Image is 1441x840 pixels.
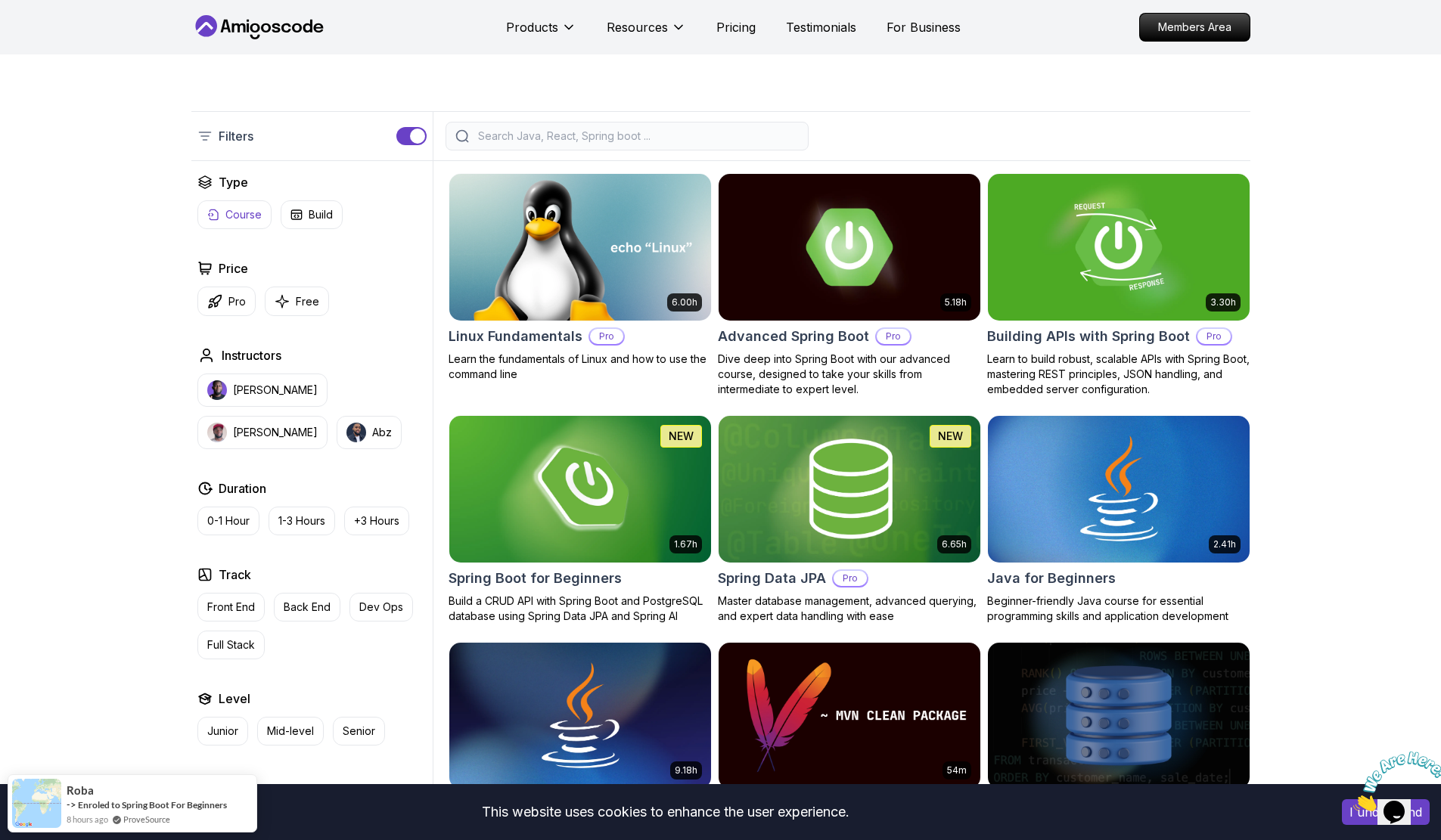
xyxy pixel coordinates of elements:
[675,764,697,776] p: 9.18h
[67,813,108,826] span: 8 hours ago
[674,538,697,550] p: 1.67h
[449,174,711,321] img: Linux Fundamentals card
[988,643,1250,789] img: Advanced Databases card
[219,259,248,277] h2: Price
[219,127,253,145] p: Filters
[11,795,1319,829] div: This website uses cookies to enhance the user experience.
[123,813,170,826] a: ProveSource
[607,18,668,36] p: Resources
[672,296,697,308] p: 6.00h
[786,18,856,36] a: Testimonials
[222,346,281,364] h2: Instructors
[296,294,319,309] p: Free
[257,717,324,745] button: Mid-level
[267,724,314,739] p: Mid-level
[988,416,1250,563] img: Java for Beginners card
[207,724,238,739] p: Junior
[207,380,227,400] img: instructor img
[219,690,250,708] h2: Level
[6,6,100,66] img: Chat attention grabber
[719,174,980,321] img: Advanced Spring Boot card
[219,566,251,584] h2: Track
[346,423,366,442] img: instructor img
[475,129,799,144] input: Search Java, React, Spring boot ...
[197,507,259,535] button: 0-1 Hour
[1342,799,1430,825] button: Accept cookies
[718,594,981,624] p: Master database management, advanced querying, and expert data handling with ease
[987,415,1250,624] a: Java for Beginners card2.41hJava for BeginnersBeginner-friendly Java course for essential program...
[449,173,712,382] a: Linux Fundamentals card6.00hLinux FundamentalsProLearn the fundamentals of Linux and how to use t...
[281,200,343,229] button: Build
[333,717,385,745] button: Senior
[887,18,961,36] a: For Business
[987,173,1250,397] a: Building APIs with Spring Boot card3.30hBuilding APIs with Spring BootProLearn to build robust, s...
[1347,745,1441,817] iframe: chat widget
[1210,296,1236,308] p: 3.30h
[718,326,869,347] h2: Advanced Spring Boot
[349,593,413,621] button: Dev Ops
[197,374,328,407] button: instructor img[PERSON_NAME]
[718,352,981,397] p: Dive deep into Spring Boot with our advanced course, designed to take your skills from intermedia...
[278,513,325,528] p: 1-3 Hours
[197,717,248,745] button: Junior
[344,507,409,535] button: +3 Hours
[449,643,711,789] img: Java for Developers card
[197,200,272,229] button: Course
[309,207,333,222] p: Build
[269,507,335,535] button: 1-3 Hours
[449,415,712,624] a: Spring Boot for Beginners card1.67hNEWSpring Boot for BeginnersBuild a CRUD API with Spring Boot ...
[942,538,967,550] p: 6.65h
[719,416,980,563] img: Spring Data JPA card
[669,429,694,444] p: NEW
[506,18,576,48] button: Products
[877,329,910,344] p: Pro
[343,724,375,739] p: Senior
[988,174,1250,321] img: Building APIs with Spring Boot card
[947,764,967,776] p: 54m
[945,296,967,308] p: 5.18h
[716,18,756,36] a: Pricing
[207,513,250,528] p: 0-1 Hour
[1213,538,1236,550] p: 2.41h
[274,593,340,621] button: Back End
[834,571,867,586] p: Pro
[449,352,712,382] p: Learn the fundamentals of Linux and how to use the command line
[233,425,318,440] p: [PERSON_NAME]
[207,600,255,615] p: Front End
[228,294,246,309] p: Pro
[67,784,94,797] span: Roba
[372,425,392,440] p: Abz
[233,383,318,398] p: [PERSON_NAME]
[987,326,1190,347] h2: Building APIs with Spring Boot
[506,18,558,36] p: Products
[354,513,399,528] p: +3 Hours
[938,429,963,444] p: NEW
[197,631,265,659] button: Full Stack
[225,207,262,222] p: Course
[1139,13,1250,42] a: Members Area
[284,600,331,615] p: Back End
[718,415,981,624] a: Spring Data JPA card6.65hNEWSpring Data JPAProMaster database management, advanced querying, and ...
[590,329,623,344] p: Pro
[12,779,61,828] img: provesource social proof notification image
[449,326,582,347] h2: Linux Fundamentals
[449,594,712,624] p: Build a CRUD API with Spring Boot and PostgreSQL database using Spring Data JPA and Spring AI
[337,416,402,449] button: instructor imgAbz
[359,600,403,615] p: Dev Ops
[197,287,256,316] button: Pro
[207,423,227,442] img: instructor img
[67,798,76,811] span: ->
[987,568,1116,589] h2: Java for Beginners
[987,352,1250,397] p: Learn to build robust, scalable APIs with Spring Boot, mastering REST principles, JSON handling, ...
[719,643,980,789] img: Maven Essentials card
[197,593,265,621] button: Front End
[1140,14,1250,41] p: Members Area
[197,416,328,449] button: instructor img[PERSON_NAME]
[987,594,1250,624] p: Beginner-friendly Java course for essential programming skills and application development
[207,637,255,652] p: Full Stack
[1197,329,1231,344] p: Pro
